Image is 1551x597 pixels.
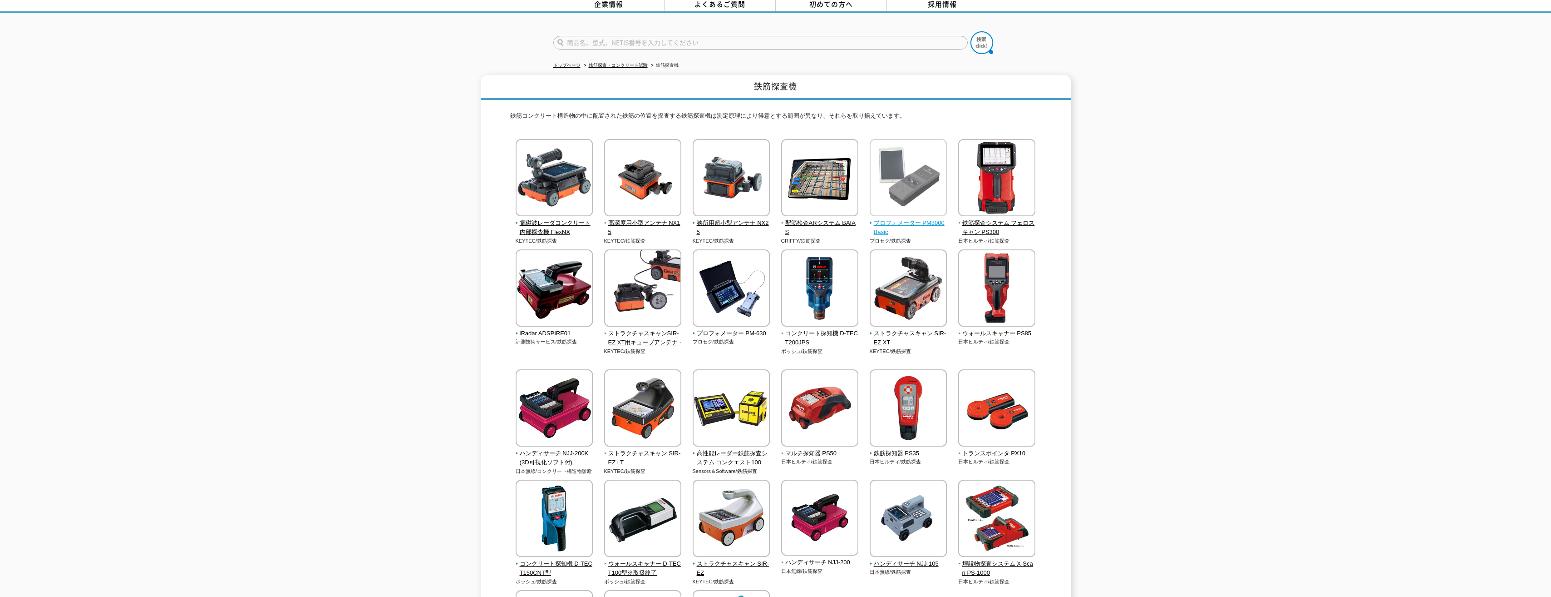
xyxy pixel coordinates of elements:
a: 鉄筋探知器 PS35 [870,440,947,458]
img: ハンディサーチ NJJ-200 [781,480,858,558]
a: ウォールスキャナー PS85 [958,320,1036,338]
p: GRIFFY/鉄筋探査 [781,237,859,245]
a: 高性能レーダー鉄筋探査システム コンクエスト100 [693,440,770,468]
a: 埋設物探査システム X-Scan PS-1000 [958,551,1036,578]
a: ハンディサーチ NJJ-200K(3D可視化ソフト付) [516,440,593,468]
span: ハンディサーチ NJJ-200K(3D可視化ソフト付) [516,449,593,468]
p: Sensors＆Software/鉄筋探査 [693,468,770,475]
h1: 鉄筋探査機 [481,75,1071,100]
a: ストラクチャスキャン SIR-EZ [693,551,770,578]
img: ストラクチャスキャン SIR-EZ LT [604,369,681,449]
a: マルチ探知器 PS50 [781,440,859,458]
img: コンクリート探知機 D-TECT150CNT型 [516,480,593,559]
span: マルチ探知器 PS50 [781,449,859,458]
img: 高深度用小型アンテナ NX15 [604,139,681,219]
p: KEYTEC/鉄筋探査 [870,348,947,355]
a: 配筋検査ARシステム BAIAS [781,210,859,237]
a: ハンディサーチ NJJ-105 [870,551,947,569]
a: iRadar ADSPIRE01 [516,320,593,338]
img: 高性能レーダー鉄筋探査システム コンクエスト100 [693,369,770,449]
p: 日本無線/鉄筋探査 [870,568,947,576]
img: ハンディサーチ NJJ-105 [870,480,947,559]
span: ハンディサーチ NJJ-200 [781,558,859,567]
img: ストラクチャスキャン SIR-EZ XT [870,249,947,329]
p: KEYTEC/鉄筋探査 [604,468,682,475]
span: ストラクチャスキャン SIR-EZ XT [870,329,947,348]
span: 高深度用小型アンテナ NX15 [604,219,682,238]
p: プロセク/鉄筋探査 [693,338,770,346]
p: 日本無線/鉄筋探査 [781,567,859,575]
li: 鉄筋探査機 [649,61,679,70]
a: 鉄筋探査システム フェロスキャン PS300 [958,210,1036,237]
img: ハンディサーチ NJJ-200K(3D可視化ソフト付) [516,369,593,449]
a: トランスポインタ PX10 [958,440,1036,458]
span: ストラクチャスキャン SIR-EZ LT [604,449,682,468]
a: ストラクチャスキャン SIR-EZ XT [870,320,947,348]
span: ストラクチャスキャン SIR-EZ [693,559,770,578]
p: 日本ヒルティ/鉄筋探査 [958,338,1036,346]
span: ウォールスキャナー PS85 [958,329,1036,338]
a: トップページ [553,63,581,68]
img: ウォールスキャナー PS85 [958,249,1035,329]
img: ウォールスキャナー D-TECT100型※取扱終了 [604,480,681,559]
img: プロフォメーター PM-630 [693,249,770,329]
p: 日本ヒルティ/鉄筋探査 [870,458,947,466]
span: 鉄筋探知器 PS35 [870,449,947,458]
p: ボッシュ/鉄筋探査 [781,348,859,355]
img: ストラクチャスキャン SIR-EZ [693,480,770,559]
a: プロフォメーター PM8000Basic [870,210,947,237]
p: KEYTEC/鉄筋探査 [693,237,770,245]
span: プロフォメーター PM8000Basic [870,219,947,238]
a: プロフォメーター PM-630 [693,320,770,338]
p: KEYTEC/鉄筋探査 [516,237,593,245]
p: ボッシュ/鉄筋探査 [604,578,682,586]
img: 電磁波レーダコンクリート内部探査機 FlexNX [516,139,593,219]
a: コンクリート探知機 D-TECT200JPS [781,320,859,348]
p: 計測技術サービス/鉄筋探査 [516,338,593,346]
img: ストラクチャスキャンSIR-EZ XT用キューブアンテナ - [604,249,681,329]
p: KEYTEC/鉄筋探査 [604,348,682,355]
span: トランスポインタ PX10 [958,449,1036,458]
img: マルチ探知器 PS50 [781,369,858,449]
span: 鉄筋探査システム フェロスキャン PS300 [958,219,1036,238]
span: ハンディサーチ NJJ-105 [870,559,947,569]
img: btn_search.png [970,31,993,54]
p: 日本ヒルティ/鉄筋探査 [958,458,1036,466]
span: 狭所用超小型アンテナ NX25 [693,219,770,238]
a: 高深度用小型アンテナ NX15 [604,210,682,237]
img: 埋設物探査システム X-Scan PS-1000 [958,480,1035,559]
a: ストラクチャスキャン SIR-EZ LT [604,440,682,468]
span: 配筋検査ARシステム BAIAS [781,219,859,238]
img: 鉄筋探査システム フェロスキャン PS300 [958,139,1035,219]
img: コンクリート探知機 D-TECT200JPS [781,249,858,329]
img: プロフォメーター PM8000Basic [870,139,947,219]
a: ウォールスキャナー D-TECT100型※取扱終了 [604,551,682,578]
p: KEYTEC/鉄筋探査 [604,237,682,245]
p: ボッシュ/鉄筋探査 [516,578,593,586]
span: ウォールスキャナー D-TECT100型※取扱終了 [604,559,682,578]
a: ハンディサーチ NJJ-200 [781,549,859,567]
p: 日本ヒルティ/鉄筋探査 [781,458,859,466]
a: 狭所用超小型アンテナ NX25 [693,210,770,237]
img: iRadar ADSPIRE01 [516,249,593,329]
img: 狭所用超小型アンテナ NX25 [693,139,770,219]
a: ストラクチャスキャンSIR-EZ XT用キューブアンテナ - [604,320,682,348]
span: プロフォメーター PM-630 [693,329,770,338]
span: 高性能レーダー鉄筋探査システム コンクエスト100 [693,449,770,468]
input: 商品名、型式、NETIS番号を入力してください [553,36,968,50]
p: 日本無線/コンクリート構造物診断 [516,468,593,475]
p: プロセク/鉄筋探査 [870,237,947,245]
span: コンクリート探知機 D-TECT150CNT型 [516,559,593,578]
p: 日本ヒルティ/鉄筋探査 [958,237,1036,245]
p: 鉄筋コンクリート構造物の中に配置された鉄筋の位置を探査する鉄筋探査機は測定原理により得意とする範囲が異なり、それらを取り揃えています。 [510,111,1041,125]
a: コンクリート探知機 D-TECT150CNT型 [516,551,593,578]
span: ストラクチャスキャンSIR-EZ XT用キューブアンテナ - [604,329,682,348]
p: 日本ヒルティ/鉄筋探査 [958,578,1036,586]
img: 配筋検査ARシステム BAIAS [781,139,858,219]
a: 鉄筋探査・コンクリート試験 [589,63,648,68]
img: トランスポインタ PX10 [958,369,1035,449]
span: iRadar ADSPIRE01 [516,329,593,338]
img: 鉄筋探知器 PS35 [870,369,947,449]
p: KEYTEC/鉄筋探査 [693,578,770,586]
span: 埋設物探査システム X-Scan PS-1000 [958,559,1036,578]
